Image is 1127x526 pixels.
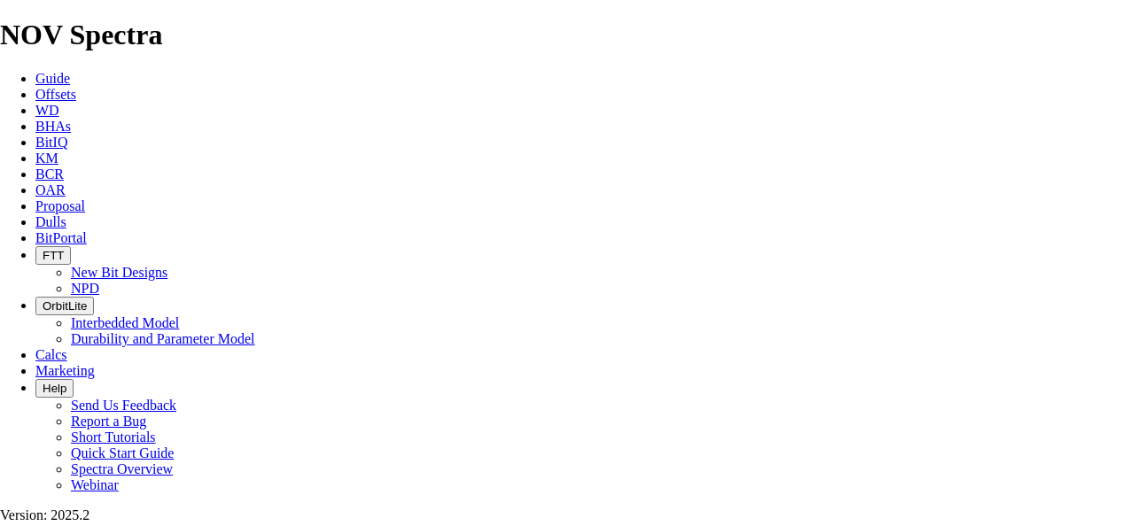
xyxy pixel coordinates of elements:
[35,363,95,378] a: Marketing
[35,214,66,229] a: Dulls
[43,382,66,395] span: Help
[71,281,99,296] a: NPD
[71,429,156,445] a: Short Tutorials
[35,347,67,362] a: Calcs
[35,246,71,265] button: FTT
[35,166,64,182] a: BCR
[71,398,176,413] a: Send Us Feedback
[43,249,64,262] span: FTT
[35,230,87,245] a: BitPortal
[71,461,173,476] a: Spectra Overview
[71,445,174,460] a: Quick Start Guide
[35,151,58,166] a: KM
[35,198,85,213] a: Proposal
[35,379,74,398] button: Help
[35,103,59,118] a: WD
[71,414,146,429] a: Report a Bug
[35,71,70,86] a: Guide
[43,299,87,313] span: OrbitLite
[35,119,71,134] a: BHAs
[35,135,67,150] a: BitIQ
[71,331,255,346] a: Durability and Parameter Model
[35,182,66,197] a: OAR
[71,315,179,330] a: Interbedded Model
[71,477,119,492] a: Webinar
[35,297,94,315] button: OrbitLite
[35,87,76,102] a: Offsets
[71,265,167,280] a: New Bit Designs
